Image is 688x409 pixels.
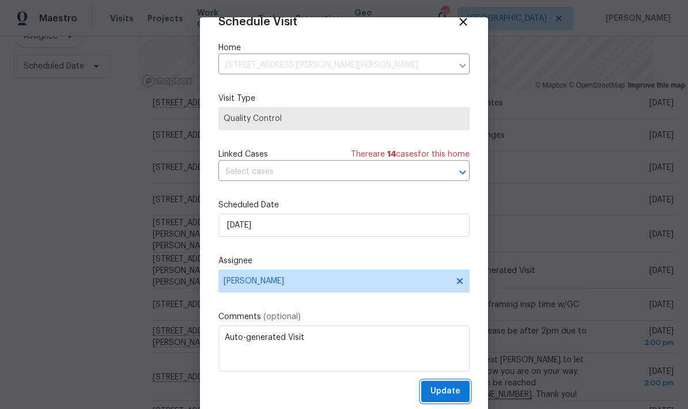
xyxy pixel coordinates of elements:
[218,214,470,237] input: M/D/YYYY
[224,277,449,286] span: [PERSON_NAME]
[218,56,452,74] input: Enter in an address
[218,325,470,372] textarea: Auto-generated Visit
[218,149,268,160] span: Linked Cases
[218,42,470,54] label: Home
[218,163,437,181] input: Select cases
[457,16,470,28] span: Close
[430,384,460,399] span: Update
[387,150,396,158] span: 14
[218,255,470,267] label: Assignee
[351,149,470,160] span: There are case s for this home
[224,113,464,124] span: Quality Control
[218,311,470,323] label: Comments
[218,93,470,104] label: Visit Type
[421,381,470,402] button: Update
[455,164,471,180] button: Open
[263,313,301,321] span: (optional)
[218,16,297,28] span: Schedule Visit
[218,199,470,211] label: Scheduled Date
